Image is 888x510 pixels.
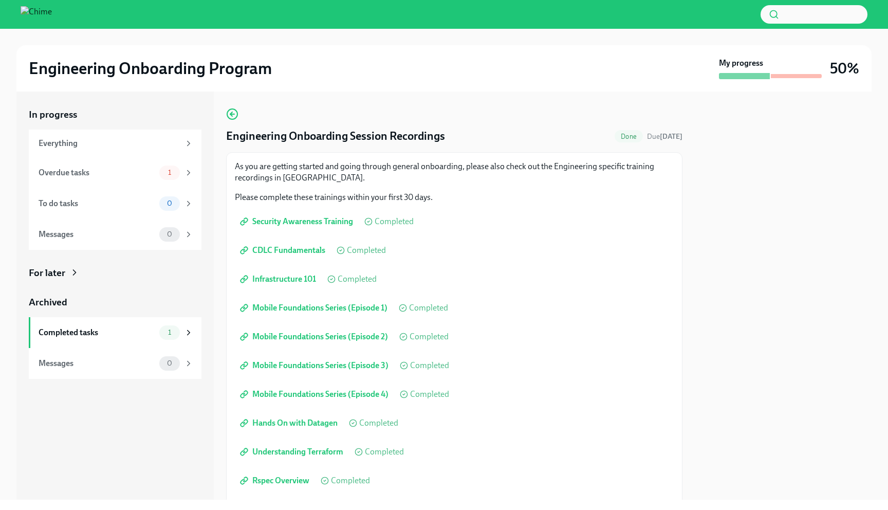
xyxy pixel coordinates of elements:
span: CDLC Fundamentals [242,245,325,256]
div: Completed tasks [39,327,155,338]
span: Understanding Terraform [242,447,343,457]
a: Mobile Foundations Series (Episode 3) [235,355,396,376]
a: Security Awareness Training [235,211,360,232]
img: Chime [21,6,52,23]
span: Completed [410,361,449,370]
span: Completed [365,448,404,456]
span: Security Awareness Training [242,216,353,227]
span: Completed [410,333,449,341]
span: Completed [338,275,377,283]
span: Rspec Overview [242,476,309,486]
span: Mobile Foundations Series (Episode 3) [242,360,388,371]
span: 0 [161,230,178,238]
span: Infrastructure 101 [242,274,316,284]
span: 1 [162,169,177,176]
a: Overdue tasks1 [29,157,201,188]
a: Mobile Foundations Series (Episode 1) [235,298,395,318]
span: Completed [347,246,386,254]
div: Messages [39,358,155,369]
span: Mobile Foundations Series (Episode 2) [242,332,388,342]
span: Completed [359,419,398,427]
h4: Engineering Onboarding Session Recordings [226,129,445,144]
a: Infrastructure 101 [235,269,323,289]
span: Completed [409,304,448,312]
span: Completed [375,217,414,226]
span: August 28th, 2025 00:00 [647,132,682,141]
span: 0 [161,359,178,367]
a: Messages0 [29,219,201,250]
a: Rspec Overview [235,470,317,491]
a: Messages0 [29,348,201,379]
a: Hands On with Datagen [235,413,345,433]
a: Understanding Terraform [235,442,350,462]
a: Archived [29,296,201,309]
a: Mobile Foundations Series (Episode 2) [235,326,395,347]
div: For later [29,266,65,280]
strong: My progress [719,58,763,69]
div: To do tasks [39,198,155,209]
a: Completed tasks1 [29,317,201,348]
h2: Engineering Onboarding Program [29,58,272,79]
span: Hands On with Datagen [242,418,338,428]
div: Overdue tasks [39,167,155,178]
a: Mobile Foundations Series (Episode 4) [235,384,396,405]
a: To do tasks0 [29,188,201,219]
a: For later [29,266,201,280]
span: 0 [161,199,178,207]
span: Mobile Foundations Series (Episode 1) [242,303,387,313]
a: In progress [29,108,201,121]
span: 1 [162,329,177,336]
span: Mobile Foundations Series (Episode 4) [242,389,388,399]
div: Messages [39,229,155,240]
strong: [DATE] [660,132,682,141]
a: Everything [29,130,201,157]
span: Completed [331,477,370,485]
h3: 50% [830,59,859,78]
span: Due [647,132,682,141]
p: As you are getting started and going through general onboarding, please also check out the Engine... [235,161,674,184]
span: Done [615,133,643,140]
span: Completed [410,390,449,398]
a: CDLC Fundamentals [235,240,332,261]
p: Please complete these trainings within your first 30 days. [235,192,674,203]
div: Everything [39,138,180,149]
